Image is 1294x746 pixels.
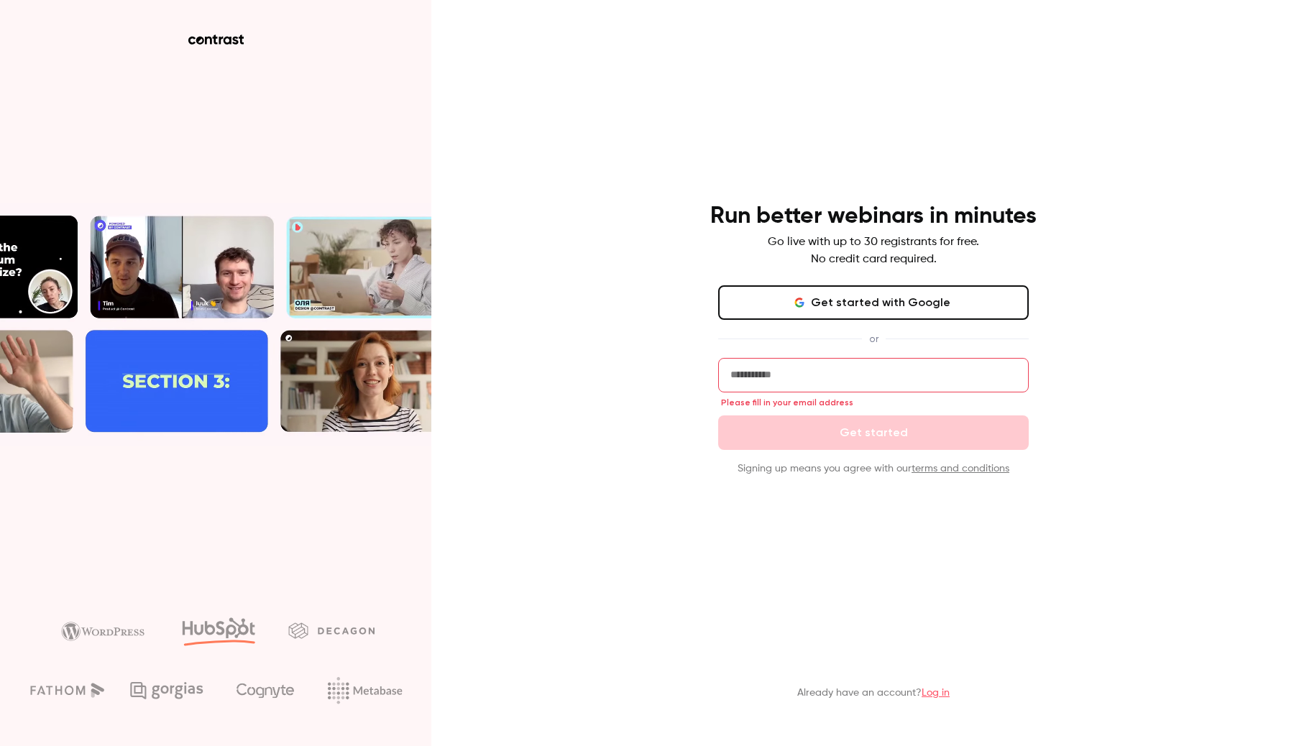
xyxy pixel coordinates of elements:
[797,686,950,700] p: Already have an account?
[721,397,853,408] span: Please fill in your email address
[922,688,950,698] a: Log in
[912,464,1009,474] a: terms and conditions
[718,285,1029,320] button: Get started with Google
[710,202,1037,231] h4: Run better webinars in minutes
[768,234,979,268] p: Go live with up to 30 registrants for free. No credit card required.
[718,461,1029,476] p: Signing up means you agree with our
[288,622,375,638] img: decagon
[862,331,886,346] span: or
